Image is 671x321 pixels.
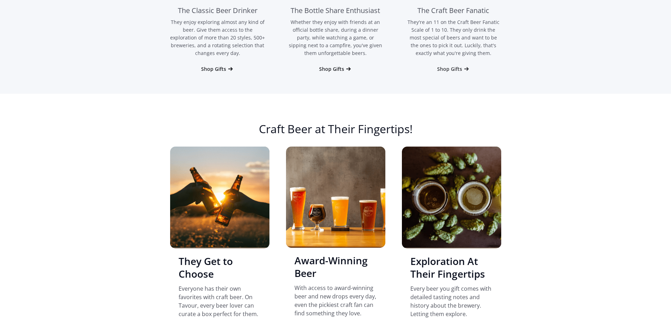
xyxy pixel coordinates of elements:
[179,284,261,318] p: Everyone has their own favorites with craft beer. On Tavour, every beer lover can curate a box pe...
[170,18,266,57] p: They enjoy exploring almost any kind of beer. Give them access to the exploration of more than 20...
[294,284,377,317] p: With access to award-winning beer and new drops every day, even the pickiest craft fan can find s...
[178,5,257,16] div: The Classic Beer Drinker
[179,255,261,280] h3: They Get to Choose
[201,66,226,73] div: Shop Gifts
[437,66,470,73] a: Shop Gifts
[288,18,383,57] p: Whether they enjoy with friends at an official bottle share, during a dinner party, while watchin...
[410,284,493,318] p: Every beer you gift comes with detailed tasting notes and history about the brewery. Letting them...
[410,255,493,280] h3: Exploration At Their Fingertips
[319,66,352,73] a: Shop Gifts
[201,66,234,73] a: Shop Gifts
[406,18,501,57] p: They're an 11 on the Craft Beer Fanatic Scale of 1 to 10. They only drink the most special of bee...
[437,66,462,73] div: Shop Gifts
[170,122,501,143] h2: Craft Beer at Their Fingertips!
[417,5,489,16] div: The Craft Beer Fanatic
[291,5,380,16] div: The Bottle Share Enthusiast
[294,254,377,279] h3: Award-Winning Beer
[319,66,344,73] div: Shop Gifts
